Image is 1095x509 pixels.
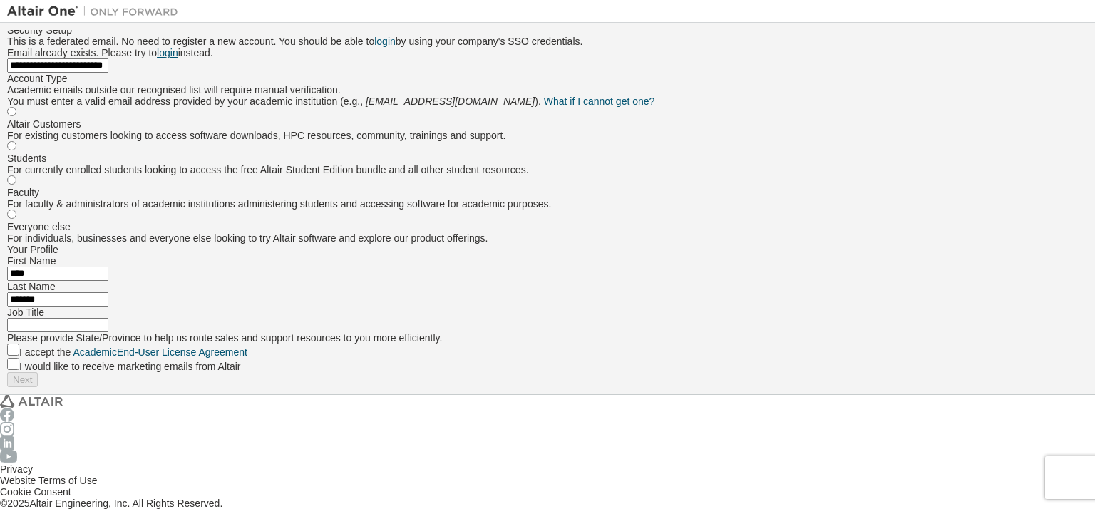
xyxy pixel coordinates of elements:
[7,4,185,19] img: Altair One
[7,244,1088,255] div: Your Profile
[7,198,1088,210] div: For faculty & administrators of academic institutions administering students and accessing softwa...
[7,281,56,292] label: Last Name
[7,96,1088,107] div: You must enter a valid email address provided by your academic institution (e.g., ).
[19,346,247,358] label: I accept the
[7,73,1088,84] div: Account Type
[7,372,1088,387] div: You need to provide your academic email
[7,153,1088,164] div: Students
[73,346,247,358] a: Academic End-User License Agreement
[7,47,1088,58] div: Email already exists. Please try to instead.
[374,36,396,47] a: login
[7,84,1088,96] div: Academic emails outside our recognised list will require manual verification.
[7,372,38,387] button: Next
[7,118,1088,130] div: Altair Customers
[7,36,1088,47] div: This is a federated email. No need to register a new account. You should be able to by using your...
[7,187,1088,198] div: Faculty
[7,332,1088,344] div: Please provide State/Province to help us route sales and support resources to you more efficiently.
[7,130,1088,141] div: For existing customers looking to access software downloads, HPC resources, community, trainings ...
[7,221,1088,232] div: Everyone else
[7,255,56,267] label: First Name
[7,164,1088,175] div: For currently enrolled students looking to access the free Altair Student Edition bundle and all ...
[7,232,1088,244] div: For individuals, businesses and everyone else looking to try Altair software and explore our prod...
[544,96,655,107] a: What if I cannot get one?
[7,307,44,318] label: Job Title
[7,24,1088,36] div: Security Setup
[157,47,178,58] a: login
[19,361,240,372] label: I would like to receive marketing emails from Altair
[366,96,535,107] span: [EMAIL_ADDRESS][DOMAIN_NAME]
